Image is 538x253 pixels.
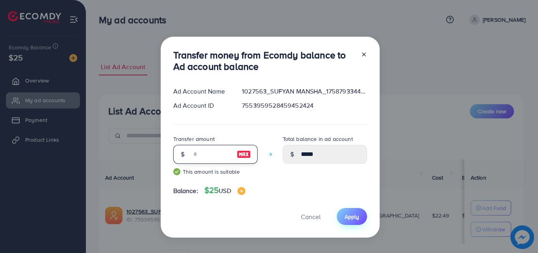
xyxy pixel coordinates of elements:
img: guide [173,168,180,175]
div: Ad Account Name [167,87,236,96]
label: Transfer amount [173,135,215,143]
img: image [237,150,251,159]
span: Balance: [173,186,198,195]
div: 7553959528459452424 [236,101,373,110]
h3: Transfer money from Ecomdy balance to Ad account balance [173,49,354,72]
div: Ad Account ID [167,101,236,110]
span: USD [219,186,231,195]
span: Apply [345,213,359,221]
div: 1027563_SUFYAN MANSHA_1758793344377 [236,87,373,96]
span: Cancel [301,212,321,221]
small: This amount is suitable [173,168,258,176]
button: Apply [337,208,367,225]
label: Total balance in ad account [283,135,353,143]
h4: $25 [204,186,245,195]
button: Cancel [291,208,330,225]
img: image [237,187,245,195]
